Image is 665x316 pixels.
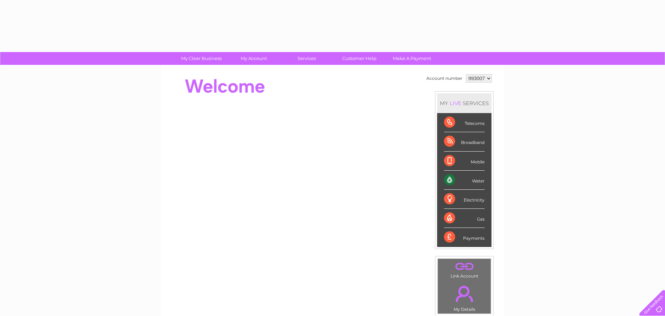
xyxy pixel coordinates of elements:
[173,52,230,65] a: My Clear Business
[225,52,283,65] a: My Account
[444,171,485,190] div: Water
[444,228,485,247] div: Payments
[331,52,388,65] a: Customer Help
[444,209,485,228] div: Gas
[444,152,485,171] div: Mobile
[444,132,485,151] div: Broadband
[425,72,464,84] td: Account number
[448,100,463,106] div: LIVE
[440,282,489,306] a: .
[444,113,485,132] div: Telecoms
[437,93,491,113] div: MY SERVICES
[383,52,441,65] a: Make A Payment
[440,261,489,273] a: .
[437,258,491,280] td: Link Account
[444,190,485,209] div: Electricity
[278,52,335,65] a: Services
[437,280,491,314] td: My Details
